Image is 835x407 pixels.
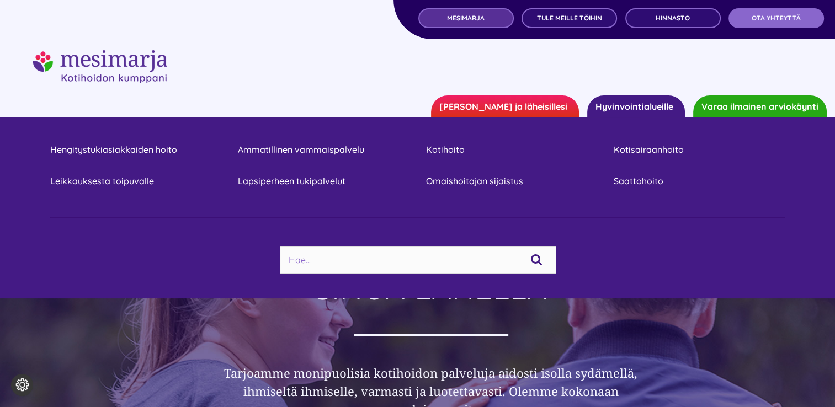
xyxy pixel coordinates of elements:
span: MESIMARJA [447,14,485,22]
input: Hae... [280,246,556,274]
h1: SINUA LÄHELLÄ [219,271,643,306]
a: MESIMARJA [418,8,514,28]
a: Kotisairaanhoito [614,142,785,157]
input: Haku [523,246,550,274]
button: Evästeasetukset [11,374,33,396]
a: Leikkauksesta toipuvalle [50,174,221,189]
a: Hyvinvointialueille [587,95,685,117]
a: Kotihoito [426,142,597,157]
a: OTA YHTEYTTÄ [728,8,824,28]
a: [PERSON_NAME] ja läheisillesi [431,95,579,117]
span: TULE MEILLE TÖIHIN [537,14,602,22]
a: Saattohoito [614,174,785,189]
a: Hengitystukiasiakkaiden hoito [50,142,221,157]
span: Hinnasto [656,14,690,22]
a: Varaa ilmainen arviokäynti [693,95,827,117]
a: mesimarjasi [33,49,167,62]
a: TULE MEILLE TÖIHIN [522,8,617,28]
a: Hinnasto [625,8,721,28]
a: Ammatillinen vammaispalvelu [238,142,409,157]
a: Omaishoitajan sijaistus [426,174,597,189]
a: Lapsiperheen tukipalvelut [238,174,409,189]
span: OTA YHTEYTTÄ [752,14,801,22]
img: mesimarjasi [33,50,167,83]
